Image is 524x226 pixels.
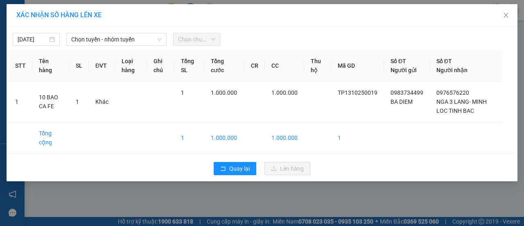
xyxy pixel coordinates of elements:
[178,33,215,46] span: Chọn chuyến
[391,98,413,105] span: BA DIEM
[304,50,331,82] th: Thu hộ
[89,82,115,122] td: Khác
[115,50,147,82] th: Loại hàng
[495,4,517,27] button: Close
[18,35,47,44] input: 13/10/2025
[264,162,310,175] button: uploadLên hàng
[331,50,384,82] th: Mã GD
[204,122,244,154] td: 1.000.000
[204,50,244,82] th: Tổng cước
[391,67,417,73] span: Người gửi
[157,37,162,42] span: down
[331,122,384,154] td: 1
[71,33,162,46] span: Chọn tuyến - nhóm tuyến
[436,98,487,114] span: NGA 3 LANG- MINH LOC TINH BAC
[265,122,304,154] td: 1.000.000
[436,89,469,96] span: 0976576220
[69,50,89,82] th: SL
[265,50,304,82] th: CC
[244,50,265,82] th: CR
[271,89,298,96] span: 1.000.000
[174,122,204,154] td: 1
[89,50,115,82] th: ĐVT
[147,50,174,82] th: Ghi chú
[181,89,184,96] span: 1
[214,162,256,175] button: rollbackQuay lại
[220,166,226,172] span: rollback
[174,50,204,82] th: Tổng SL
[32,82,69,122] td: 10 BAO CA FE
[16,11,102,19] span: XÁC NHẬN SỐ HÀNG LÊN XE
[436,58,452,64] span: Số ĐT
[338,89,377,96] span: TP1310250019
[32,50,69,82] th: Tên hàng
[211,89,237,96] span: 1.000.000
[503,12,509,18] span: close
[32,122,69,154] td: Tổng cộng
[9,82,32,122] td: 1
[76,98,79,105] span: 1
[436,67,468,73] span: Người nhận
[229,164,250,173] span: Quay lại
[9,50,32,82] th: STT
[391,58,406,64] span: Số ĐT
[391,89,423,96] span: 0983734499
